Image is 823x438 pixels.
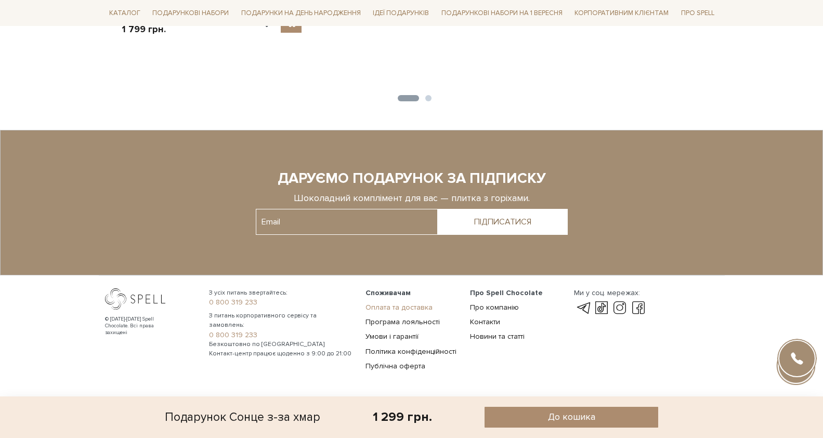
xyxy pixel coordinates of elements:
[209,349,353,359] span: Контакт-центр працює щоденно з 9:00 до 21:00
[365,362,425,370] a: Публічна оферта
[548,411,595,423] span: До кошика
[365,317,440,326] a: Програма лояльності
[165,407,320,428] div: Подарунок Сонце з-за хмар
[209,330,353,340] a: 0 800 319 233
[470,332,525,341] a: Новини та статті
[570,4,673,22] a: Корпоративним клієнтам
[470,317,500,326] a: Контакти
[470,288,543,297] span: Про Spell Chocolate
[369,5,433,21] span: Ідеї подарунків
[365,303,433,312] a: Оплата та доставка
[105,5,145,21] span: Каталог
[209,340,353,349] span: Безкоштовно по [GEOGRAPHIC_DATA]
[209,288,353,298] span: З усіх питань звертайтесь:
[365,332,419,341] a: Умови і гарантії
[574,288,647,298] div: Ми у соц. мережах:
[365,288,411,297] span: Споживачам
[237,5,365,21] span: Подарунки на День народження
[365,347,456,356] a: Політика конфіденційності
[630,302,647,314] a: facebook
[611,302,629,314] a: instagram
[485,407,658,428] button: До кошика
[437,4,567,22] a: Подарункові набори на 1 Вересня
[373,409,432,425] div: 1 299 грн.
[105,316,175,336] div: © [DATE]-[DATE] Spell Chocolate. Всі права захищені
[574,302,592,314] a: telegram
[593,302,610,314] a: tik-tok
[209,311,353,330] span: З питань корпоративного сервісу та замовлень:
[122,23,169,35] p: 1 799 грн.
[148,5,233,21] span: Подарункові набори
[209,298,353,307] a: 0 800 319 233
[398,95,419,101] button: 1 of 2
[425,95,432,101] button: 2 of 2
[677,5,719,21] span: Про Spell
[470,303,519,312] a: Про компанію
